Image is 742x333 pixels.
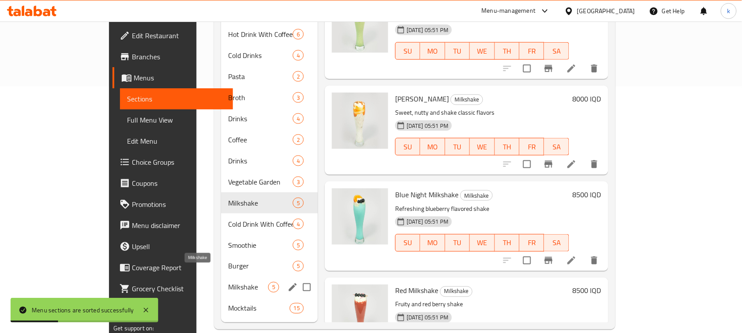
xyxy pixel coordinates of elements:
[518,59,536,78] span: Select to update
[395,299,569,310] p: Fruity and red berry shake
[523,141,541,153] span: FR
[221,66,318,87] div: Pasta2
[293,240,304,250] div: items
[293,50,304,61] div: items
[113,194,233,215] a: Promotions
[495,42,520,60] button: TH
[228,219,293,229] div: Cold Drink With Coffee
[132,283,226,294] span: Grocery Checklist
[566,63,577,74] a: Edit menu item
[293,29,304,40] div: items
[113,278,233,299] a: Grocery Checklist
[424,45,441,58] span: MO
[544,234,569,252] button: SA
[228,71,293,82] div: Pasta
[221,24,318,45] div: Hot Drink With Coffee6
[127,94,226,104] span: Sections
[548,45,565,58] span: SA
[293,134,304,145] div: items
[293,241,303,250] span: 5
[221,150,318,171] div: Drinks4
[332,188,388,245] img: Blue Night Milkshake
[440,286,472,297] span: Milkshake
[548,236,565,249] span: SA
[221,235,318,256] div: Smoothie5
[293,262,303,271] span: 5
[228,303,290,314] span: Mocktails
[113,215,233,236] a: Menu disclaimer
[221,192,318,214] div: Milkshake5
[132,220,226,231] span: Menu disclaimer
[221,87,318,108] div: Broth3
[32,305,134,315] div: Menu sections are sorted successfully
[120,88,233,109] a: Sections
[228,29,293,40] span: Hot Drink With Coffee
[451,94,483,105] span: Milkshake
[420,138,445,156] button: MO
[293,177,304,187] div: items
[460,190,493,201] div: Milkshake
[221,171,318,192] div: Vegetable Garden3
[290,304,303,313] span: 15
[538,154,559,175] button: Branch-specific-item
[221,108,318,129] div: Drinks4
[228,113,293,124] div: Drinks
[420,234,445,252] button: MO
[228,92,293,103] span: Broth
[132,51,226,62] span: Branches
[228,177,293,187] span: Vegetable Garden
[573,285,601,297] h6: 8500 IQD
[293,30,303,39] span: 6
[113,25,233,46] a: Edit Restaurant
[293,156,304,166] div: items
[403,26,452,34] span: [DATE] 05:51 PM
[120,109,233,130] a: Full Menu View
[228,50,293,61] div: Cold Drinks
[538,58,559,79] button: Branch-specific-item
[293,220,303,228] span: 4
[293,71,304,82] div: items
[113,257,233,278] a: Coverage Report
[293,199,303,207] span: 5
[498,45,516,58] span: TH
[584,250,605,271] button: delete
[449,45,466,58] span: TU
[132,241,226,252] span: Upsell
[403,217,452,226] span: [DATE] 05:51 PM
[395,138,420,156] button: SU
[293,51,303,60] span: 4
[113,236,233,257] a: Upsell
[473,141,491,153] span: WE
[395,203,569,214] p: Refreshing blueberry flavored shake
[470,234,495,252] button: WE
[290,303,304,314] div: items
[518,251,536,270] span: Select to update
[399,45,417,58] span: SU
[573,93,601,105] h6: 8000 IQD
[127,136,226,146] span: Edit Menu
[548,141,565,153] span: SA
[113,67,233,88] a: Menus
[461,191,492,201] span: Milkshake
[566,159,577,170] a: Edit menu item
[228,156,293,166] span: Drinks
[293,113,304,124] div: items
[228,261,293,271] span: Burger
[332,93,388,149] img: Ali Baba Milkshake
[395,107,569,118] p: Sweet, nutty and shake classic flavors
[395,234,420,252] button: SU
[132,30,226,41] span: Edit Restaurant
[520,138,544,156] button: FR
[221,45,318,66] div: Cold Drinks4
[113,46,233,67] a: Branches
[449,141,466,153] span: TU
[293,94,303,102] span: 3
[424,236,441,249] span: MO
[228,198,293,208] span: Milkshake
[520,42,544,60] button: FR
[132,199,226,210] span: Promotions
